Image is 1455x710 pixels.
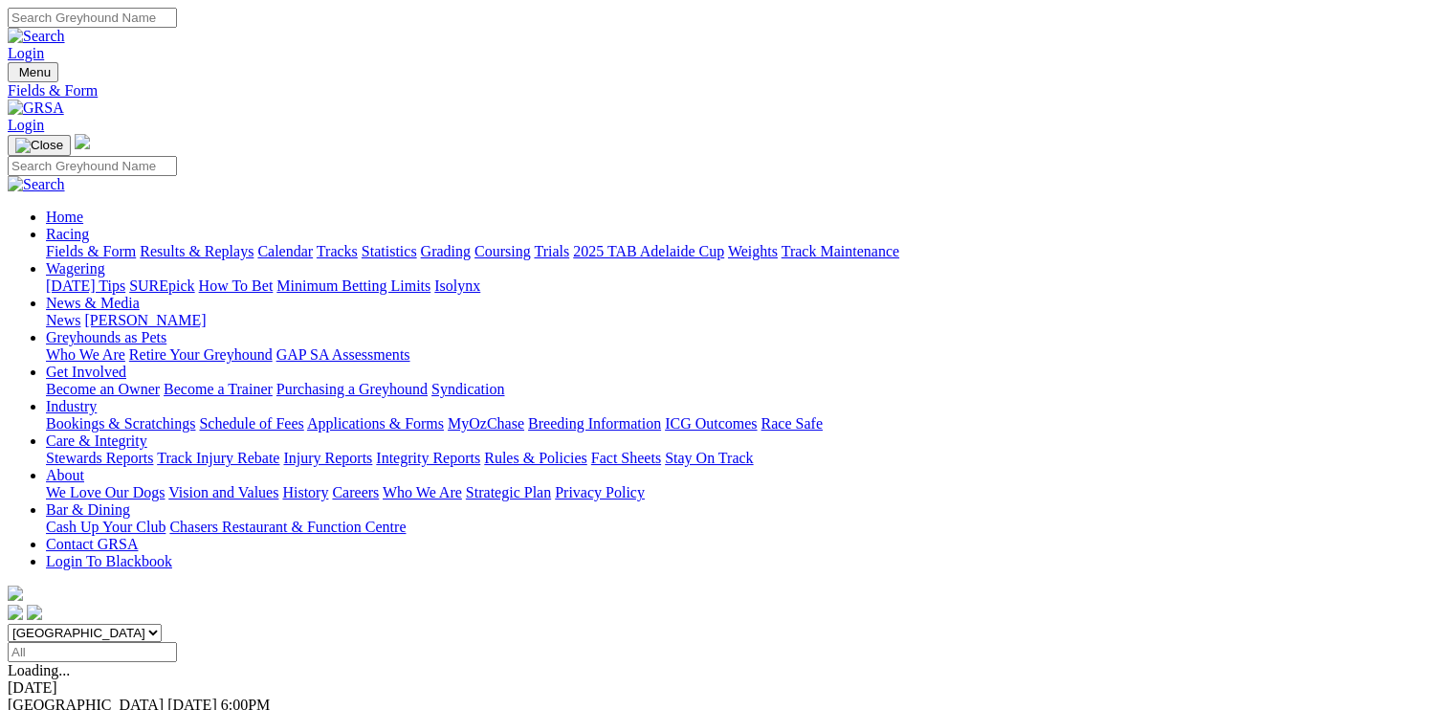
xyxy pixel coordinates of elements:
a: Fields & Form [46,243,136,259]
img: Search [8,176,65,193]
a: Breeding Information [528,415,661,432]
div: Wagering [46,277,1447,295]
a: Fact Sheets [591,450,661,466]
a: Greyhounds as Pets [46,329,166,345]
a: Login [8,45,44,61]
a: Weights [728,243,778,259]
span: Loading... [8,662,70,678]
div: News & Media [46,312,1447,329]
a: News [46,312,80,328]
a: Grading [421,243,471,259]
a: Fields & Form [8,82,1447,100]
a: Industry [46,398,97,414]
a: Bar & Dining [46,501,130,518]
a: Statistics [362,243,417,259]
img: GRSA [8,100,64,117]
a: Syndication [431,381,504,397]
a: Who We Are [46,346,125,363]
a: Calendar [257,243,313,259]
a: Applications & Forms [307,415,444,432]
a: ICG Outcomes [665,415,757,432]
a: Vision and Values [168,484,278,500]
a: News & Media [46,295,140,311]
input: Select date [8,642,177,662]
a: History [282,484,328,500]
a: Retire Your Greyhound [129,346,273,363]
a: Rules & Policies [484,450,587,466]
a: Wagering [46,260,105,277]
a: Purchasing a Greyhound [276,381,428,397]
img: twitter.svg [27,605,42,620]
a: Cash Up Your Club [46,519,165,535]
div: Greyhounds as Pets [46,346,1447,364]
div: [DATE] [8,679,1447,697]
input: Search [8,156,177,176]
a: Race Safe [761,415,822,432]
div: Get Involved [46,381,1447,398]
a: Integrity Reports [376,450,480,466]
a: Stay On Track [665,450,753,466]
a: Login [8,117,44,133]
div: Racing [46,243,1447,260]
img: Search [8,28,65,45]
div: Bar & Dining [46,519,1447,536]
a: Home [46,209,83,225]
a: Who We Are [383,484,462,500]
a: Coursing [474,243,531,259]
img: logo-grsa-white.png [75,134,90,149]
span: Menu [19,65,51,79]
a: Login To Blackbook [46,553,172,569]
a: Isolynx [434,277,480,294]
a: Trials [534,243,569,259]
a: Contact GRSA [46,536,138,552]
a: Get Involved [46,364,126,380]
a: Minimum Betting Limits [276,277,430,294]
a: Injury Reports [283,450,372,466]
a: Stewards Reports [46,450,153,466]
a: About [46,467,84,483]
a: Tracks [317,243,358,259]
a: Strategic Plan [466,484,551,500]
a: Chasers Restaurant & Function Centre [169,519,406,535]
a: [DATE] Tips [46,277,125,294]
a: Racing [46,226,89,242]
div: About [46,484,1447,501]
a: Become a Trainer [164,381,273,397]
a: Track Maintenance [782,243,899,259]
img: facebook.svg [8,605,23,620]
a: Privacy Policy [555,484,645,500]
div: Industry [46,415,1447,433]
img: Close [15,138,63,153]
button: Toggle navigation [8,62,58,82]
button: Toggle navigation [8,135,71,156]
a: SUREpick [129,277,194,294]
a: Become an Owner [46,381,160,397]
div: Care & Integrity [46,450,1447,467]
input: Search [8,8,177,28]
img: logo-grsa-white.png [8,586,23,601]
a: How To Bet [199,277,274,294]
a: We Love Our Dogs [46,484,165,500]
a: Schedule of Fees [199,415,303,432]
a: 2025 TAB Adelaide Cup [573,243,724,259]
a: [PERSON_NAME] [84,312,206,328]
a: GAP SA Assessments [276,346,410,363]
a: Track Injury Rebate [157,450,279,466]
a: Results & Replays [140,243,254,259]
a: MyOzChase [448,415,524,432]
a: Bookings & Scratchings [46,415,195,432]
a: Care & Integrity [46,433,147,449]
a: Careers [332,484,379,500]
